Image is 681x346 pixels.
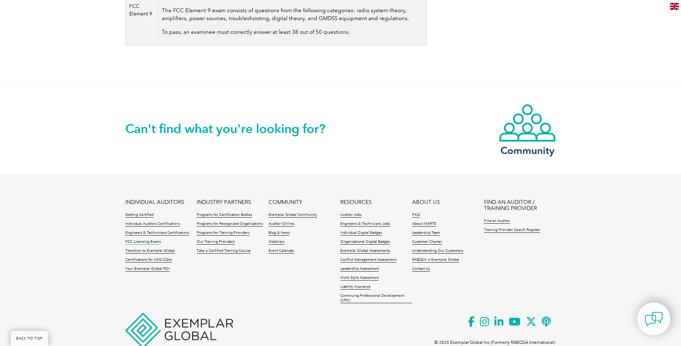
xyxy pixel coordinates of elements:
a: Organizational Digital Badges [340,240,390,245]
a: Certifications for ASQ CQAs [125,258,172,263]
h3: Community [499,146,556,155]
a: Training Provider Search Register [484,228,540,233]
a: Programs for Recognized Organizations [197,222,263,227]
a: Find an Auditor [484,219,510,224]
a: Engineers & Technicians Certifications [125,231,189,236]
a: FCC Licensing Exams [125,240,161,245]
a: INDUSTRY PARTNERS [197,199,251,205]
a: INDIVIDUAL AUDITORS [125,199,184,205]
p: To pass, an examinee must correctly answer at least 38 out of 50 questions. [162,28,423,36]
a: BACK TO TOP [11,331,48,346]
a: Customer Charter [412,240,442,245]
a: Leadership Team [412,231,440,236]
a: Event Calendar [269,249,294,254]
a: Work Style Assessment [340,276,379,281]
a: COMMUNITY [269,199,302,205]
a: Webinars [269,240,284,245]
a: ABOUT US [412,199,440,205]
a: FAQ [412,213,420,218]
img: contact-chat.png [645,310,663,328]
a: Transition to Exemplar Global [125,249,175,254]
a: Community [499,104,556,155]
a: RESOURCES [340,199,372,205]
h2: Can't find what you're looking for? [125,123,341,135]
a: Getting Certified [125,213,154,218]
a: Continuing Professional Development (CPD) [340,293,412,303]
a: Auditor Online [269,222,294,227]
a: Individual Digital Badges [340,231,382,236]
a: Understanding Our Customers [412,249,463,254]
img: icon-community.webp [499,104,556,142]
a: Auditor Jobs [340,213,362,218]
a: Take a Certified Training Course [197,249,251,254]
a: Our Training Providers [197,240,235,245]
a: Blog & News [269,231,290,236]
a: Programs for Certification Bodies [197,213,252,218]
a: Liability Insurance [340,284,370,290]
a: Individual Auditors Certifications [125,222,180,227]
a: Your Exemplar Global ROI [125,267,170,272]
a: Engineers & Technicians Jobs [340,222,390,227]
a: Exemplar Global Assessments [340,249,390,254]
a: Exemplar Global Community [269,213,317,218]
a: Contact Us [412,267,430,272]
a: RABQSA is Exemplar Global [412,258,459,263]
a: Conflict Management Assessment [340,258,396,263]
p: The FCC Element 9 exam consists of questions from the following categories: radio system theory, ... [162,6,423,22]
img: en [670,3,679,10]
a: About iNARTE [412,222,436,227]
a: FIND AN AUDITOR / TRAINING PROVIDER [484,199,556,211]
a: Leadership Assessment [340,267,379,272]
a: Programs for Training Providers [197,231,249,236]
